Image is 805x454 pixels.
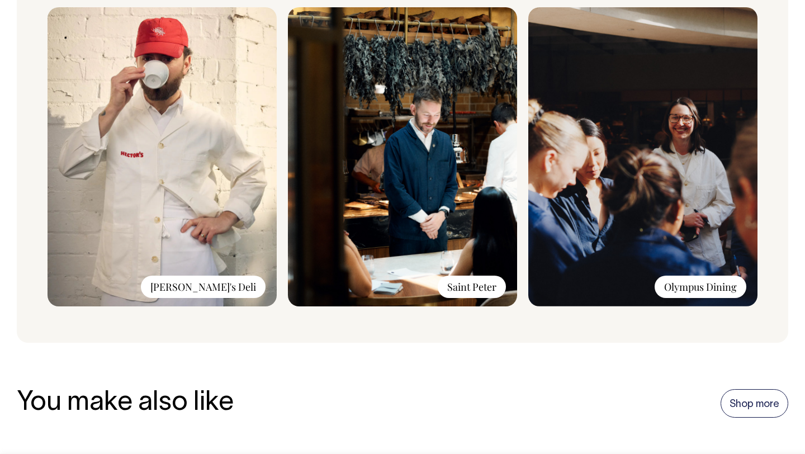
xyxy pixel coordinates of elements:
[721,389,788,418] a: Shop more
[17,389,234,418] h3: You make also like
[141,276,266,298] div: [PERSON_NAME]'s Deli
[528,7,757,306] img: Olympus_-_Worn__Loved_By.png
[288,7,517,306] img: Saint_Peter_-_Worn_Loved_By.png
[438,276,506,298] div: Saint Peter
[48,7,277,306] img: Hectors-Deli-2.jpg
[655,276,746,298] div: Olympus Dining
